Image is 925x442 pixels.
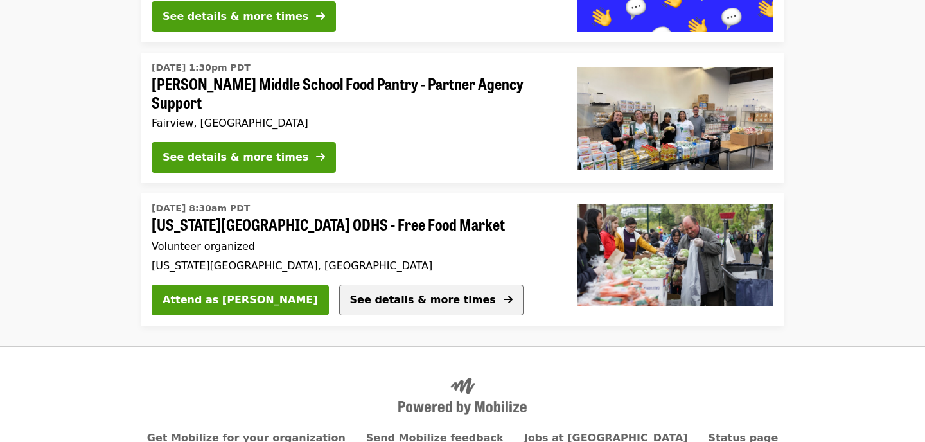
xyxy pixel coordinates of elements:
a: See details for "Reynolds Middle School Food Pantry - Partner Agency Support" [141,53,784,183]
span: Volunteer organized [152,240,255,252]
button: See details & more times [339,285,524,315]
i: arrow-right icon [316,10,325,22]
img: Oregon City ODHS - Free Food Market organized by Oregon Food Bank [577,204,773,306]
i: arrow-right icon [504,294,513,306]
div: [US_STATE][GEOGRAPHIC_DATA], [GEOGRAPHIC_DATA] [152,260,546,272]
a: See details for "Oregon City ODHS - Free Food Market" [152,199,546,274]
span: Attend as [PERSON_NAME] [163,292,318,308]
div: See details & more times [163,9,308,24]
a: Oregon City ODHS - Free Food Market [567,193,784,326]
time: [DATE] 8:30am PDT [152,202,250,215]
div: See details & more times [163,150,308,165]
i: arrow-right icon [316,151,325,163]
span: [US_STATE][GEOGRAPHIC_DATA] ODHS - Free Food Market [152,215,546,234]
div: Fairview, [GEOGRAPHIC_DATA] [152,117,556,129]
button: Attend as [PERSON_NAME] [152,285,329,315]
span: [PERSON_NAME] Middle School Food Pantry - Partner Agency Support [152,75,556,112]
time: [DATE] 1:30pm PDT [152,61,251,75]
img: Powered by Mobilize [398,378,527,415]
button: See details & more times [152,142,336,173]
span: See details & more times [350,294,496,306]
img: Reynolds Middle School Food Pantry - Partner Agency Support organized by Oregon Food Bank [577,67,773,170]
button: See details & more times [152,1,336,32]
